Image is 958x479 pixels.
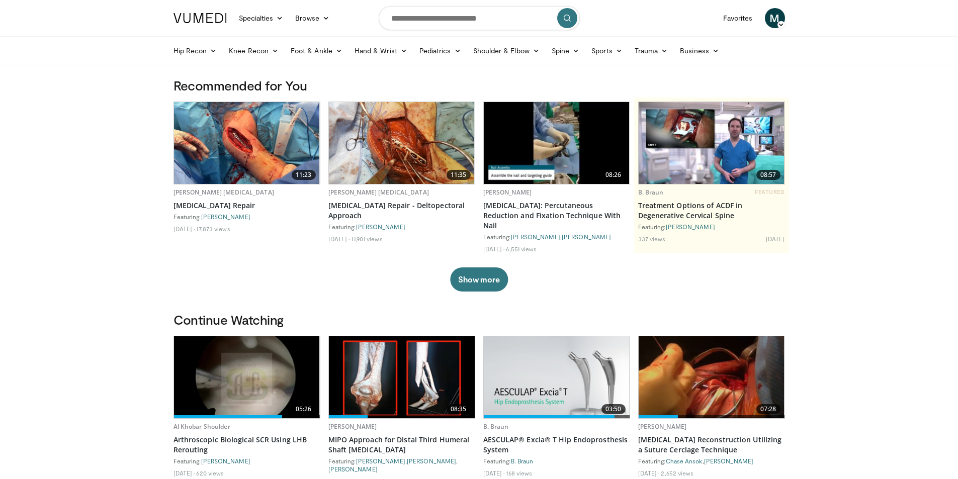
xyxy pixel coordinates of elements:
a: Specialties [233,8,290,28]
li: [DATE] [483,245,505,253]
li: 620 views [196,469,224,477]
li: 17,873 views [196,225,230,233]
a: [PERSON_NAME] [201,213,250,220]
a: [PERSON_NAME] [638,422,687,431]
div: Featuring: [173,213,320,221]
a: Business [674,41,725,61]
a: AESCULAP® Excia® T Hip Endoprosthesis System [483,435,630,455]
li: [DATE] [173,469,195,477]
a: [PERSON_NAME] [356,223,405,230]
img: adeec096-177c-47fd-829d-3bdc392981f5.620x360_q85_upscale.jpg [174,336,320,418]
a: [PERSON_NAME] [MEDICAL_DATA] [173,188,274,197]
a: Pediatrics [413,41,467,61]
span: 08:35 [447,404,471,414]
span: FEATURED [755,188,785,196]
span: 08:57 [756,170,780,180]
a: [PERSON_NAME] [483,188,532,197]
img: ccb01f81-dd28-4040-b258-543f6ce8a816.620x360_q85_upscale.jpg [484,336,630,418]
li: [DATE] [173,225,195,233]
h3: Recommended for You [173,77,785,93]
img: 14eb532a-29de-4700-9bed-a46ffd2ec262.620x360_q85_upscale.jpg [329,102,475,184]
div: Featuring: [328,223,475,231]
div: Featuring: , [483,233,630,241]
span: 07:28 [756,404,780,414]
a: B. Braun [638,188,664,197]
li: 337 views [638,235,666,243]
a: Sports [585,41,629,61]
a: M [765,8,785,28]
a: Knee Recon [223,41,285,61]
li: [DATE] [483,469,505,477]
a: 07:28 [639,336,785,418]
img: d4887ced-d35b-41c5-9c01-de8d228990de.620x360_q85_upscale.jpg [329,336,475,418]
a: [PERSON_NAME] [562,233,611,240]
a: [PERSON_NAME] [201,457,250,464]
a: Shoulder & Elbow [467,41,546,61]
a: Hip Recon [167,41,223,61]
div: Featuring: , [638,457,785,465]
a: [MEDICAL_DATA] Reconstruction Utilizing a Suture Cerclage Technique [638,435,785,455]
div: Featuring: [638,223,785,231]
a: Favorites [717,8,759,28]
li: 11,901 views [351,235,382,243]
li: 168 views [506,469,532,477]
a: [PERSON_NAME] [407,457,456,464]
a: Treatment Options of ACDF in Degenerative Cervical Spine [638,201,785,221]
a: [PERSON_NAME] [666,223,715,230]
a: Trauma [629,41,674,61]
img: 25deabe7-af4a-4334-8ebf-9774ba104dfa.620x360_q85_upscale.jpg [484,102,630,184]
a: [PERSON_NAME] [511,233,560,240]
a: 03:50 [484,336,630,418]
li: [DATE] [328,235,350,243]
img: 942ab6a0-b2b1-454f-86f4-6c6fa0cc43bd.620x360_q85_upscale.jpg [174,102,320,184]
a: [MEDICAL_DATA] Repair - Deltopectoral Approach [328,201,475,221]
li: 2,652 views [661,469,693,477]
a: 08:26 [484,102,630,184]
a: 05:26 [174,336,320,418]
span: 11:35 [447,170,471,180]
span: 05:26 [292,404,316,414]
a: Hand & Wrist [349,41,413,61]
a: B. Braun [511,457,534,464]
h3: Continue Watching [173,312,785,328]
a: MIPO Approach for Distal Third Humeral Shaft [MEDICAL_DATA] [328,435,475,455]
a: [MEDICAL_DATA] Repair [173,201,320,211]
a: Browse [289,8,335,28]
a: Chase Ansok [666,457,703,464]
a: 08:57 [639,102,785,184]
input: Search topics, interventions [379,6,580,30]
a: 11:23 [174,102,320,184]
a: Arthroscopic Biological SCR Using LHB Rerouting [173,435,320,455]
li: 6,551 views [506,245,537,253]
a: Foot & Ankle [285,41,349,61]
a: B. Braun [483,422,509,431]
div: Featuring: [483,457,630,465]
a: Al Khobar Shoulder [173,422,230,431]
a: Spine [546,41,585,61]
img: 009a77ed-cfd7-46ce-89c5-e6e5196774e0.620x360_q85_upscale.jpg [639,102,785,184]
img: 52d1df02-c79c-43c7-babf-ac4959654cfa.620x360_q85_upscale.jpg [639,336,785,418]
span: 11:23 [292,170,316,180]
li: [DATE] [766,235,785,243]
a: [MEDICAL_DATA]: Percutaneous Reduction and Fixation Technique With Nail [483,201,630,231]
a: 11:35 [329,102,475,184]
a: 08:35 [329,336,475,418]
button: Show more [450,267,508,292]
div: Featuring: , , [328,457,475,473]
a: [PERSON_NAME] [704,457,753,464]
span: 08:26 [601,170,626,180]
li: [DATE] [638,469,660,477]
span: 03:50 [601,404,626,414]
a: [PERSON_NAME] [328,422,377,431]
img: VuMedi Logo [173,13,227,23]
a: [PERSON_NAME] [MEDICAL_DATA] [328,188,429,197]
a: [PERSON_NAME] [356,457,405,464]
div: Featuring: [173,457,320,465]
a: [PERSON_NAME] [328,465,378,472]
